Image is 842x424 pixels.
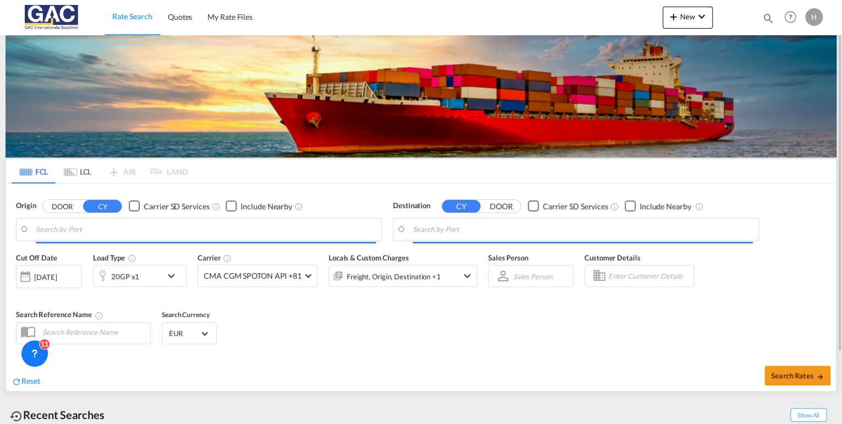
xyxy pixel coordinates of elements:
md-checkbox: Checkbox No Ink [226,200,292,212]
div: Include Nearby [240,201,292,212]
md-tab-item: LCL [56,159,100,183]
div: icon-magnify [762,12,774,29]
md-icon: Your search will be saved by the below given name [95,311,103,320]
div: H [805,8,823,26]
div: Include Nearby [639,201,691,212]
span: Quotes [168,12,192,21]
button: DOOR [482,200,521,213]
div: [DATE] [34,272,57,282]
div: [DATE] [16,265,82,288]
div: 20GP x1icon-chevron-down [93,265,187,287]
span: Customer Details [584,253,640,262]
md-icon: icon-refresh [12,377,21,387]
span: Rate Search [112,12,152,21]
span: Carrier [198,253,232,262]
button: icon-plus 400-fgNewicon-chevron-down [663,7,713,29]
div: 20GP x1 [111,269,139,284]
input: Enter Customer Details [608,268,691,284]
div: Origin DOOR CY Checkbox No InkUnchecked: Search for CY (Container Yard) services for all selected... [6,184,836,391]
span: Reset [21,376,40,385]
md-icon: icon-information-outline [128,254,136,263]
span: Destination [393,200,430,211]
span: Search Currency [162,311,210,319]
span: Help [781,8,800,26]
input: Search by Port [36,221,376,238]
md-icon: icon-chevron-down [165,269,183,282]
div: icon-refreshReset [12,376,40,388]
md-checkbox: Checkbox No Ink [528,200,608,212]
md-icon: icon-backup-restore [10,410,23,423]
span: Cut Off Date [16,253,57,262]
button: CY [83,200,122,213]
md-select: Select Currency: € EUREuro [168,325,211,341]
md-icon: icon-magnify [762,12,774,24]
img: 9f305d00dc7b11eeb4548362177db9c3.png [17,5,91,30]
md-datepicker: Select [16,287,24,302]
md-icon: icon-arrow-right [816,373,824,380]
md-icon: icon-chevron-down [695,10,708,23]
img: LCL+%26+FCL+BACKGROUND.png [6,35,836,157]
md-select: Sales Person [512,268,554,284]
div: Freight Origin Destination Factory Stuffingicon-chevron-down [329,265,477,287]
span: Locals & Custom Charges [329,253,409,262]
span: Sales Person [488,253,528,262]
span: Show All [790,408,827,422]
md-checkbox: Checkbox No Ink [129,200,209,212]
button: DOOR [43,200,81,213]
md-icon: icon-chevron-down [461,269,474,282]
div: Help [781,8,805,28]
span: EUR [169,328,200,338]
button: Search Ratesicon-arrow-right [764,366,830,385]
span: Search Rates [771,371,824,380]
md-icon: Unchecked: Ignores neighbouring ports when fetching rates.Checked : Includes neighbouring ports w... [695,202,703,211]
span: Search Reference Name [16,310,103,319]
md-icon: Unchecked: Search for CY (Container Yard) services for all selected carriers.Checked : Search for... [610,202,619,211]
md-pagination-wrapper: Use the left and right arrow keys to navigate between tabs [12,159,188,183]
span: CMA CGM SPOTON API +81 [204,270,302,281]
div: Carrier SD Services [144,201,209,212]
span: Load Type [93,253,136,262]
span: Origin [16,200,36,211]
md-icon: icon-plus 400-fg [667,10,680,23]
md-icon: The selected Trucker/Carrierwill be displayed in the rate results If the rates are from another f... [223,254,232,263]
span: My Rate Files [207,12,253,21]
md-checkbox: Checkbox No Ink [625,200,691,212]
button: CY [442,200,480,213]
md-tab-item: FCL [12,159,56,183]
md-icon: Unchecked: Search for CY (Container Yard) services for all selected carriers.Checked : Search for... [211,202,220,211]
input: Search by Port [413,221,753,238]
div: Carrier SD Services [543,201,608,212]
input: Search Reference Name [37,324,150,340]
span: New [667,12,708,21]
md-icon: Unchecked: Ignores neighbouring ports when fetching rates.Checked : Includes neighbouring ports w... [294,202,303,211]
div: Freight Origin Destination Factory Stuffing [347,269,441,284]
